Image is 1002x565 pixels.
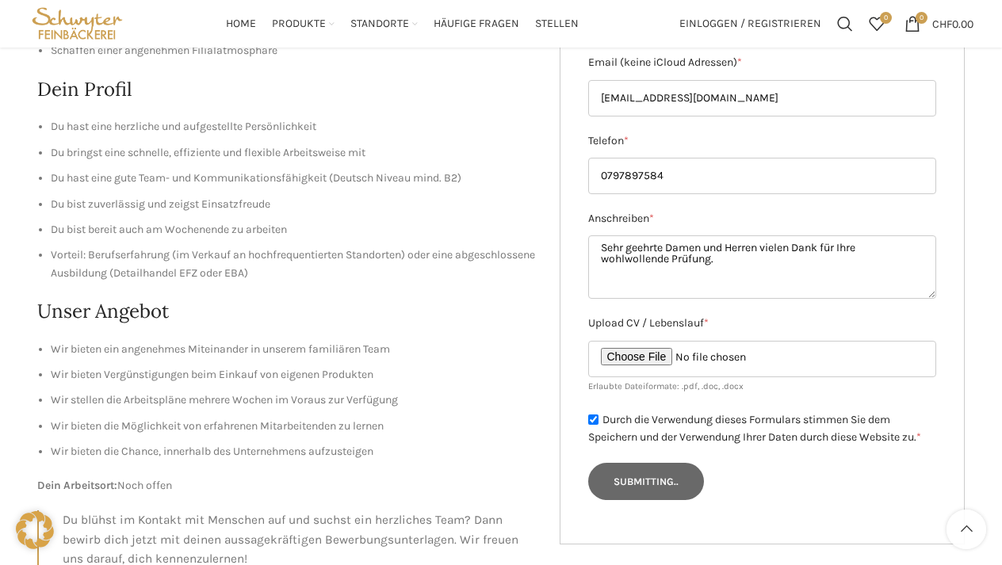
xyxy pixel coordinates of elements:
li: Wir bieten die Möglichkeit von erfahrenen Mitarbeitenden zu lernen [51,418,536,435]
li: Du hast eine gute Team- und Kommunikationsfähigkeit (Deutsch Niveau mind. B2) [51,170,536,187]
a: Häufige Fragen [434,8,519,40]
span: 0 [880,12,892,24]
li: Wir bieten Vergünstigungen beim Einkauf von eigenen Produkten [51,366,536,384]
a: Standorte [350,8,418,40]
a: Einloggen / Registrieren [671,8,829,40]
span: Stellen [535,17,579,32]
li: Wir stellen die Arbeitspläne mehrere Wochen im Voraus zur Verfügung [51,391,536,409]
span: Standorte [350,17,409,32]
label: Upload CV / Lebenslauf [588,315,937,332]
span: Häufige Fragen [434,17,519,32]
a: Site logo [29,16,126,29]
a: Produkte [272,8,335,40]
li: Du hast eine herzliche und aufgestellte Persönlichkeit [51,118,536,136]
input: Submitting.. [588,463,704,501]
span: 0 [916,12,927,24]
a: 0 [861,8,893,40]
p: Noch offen [37,477,536,494]
a: Suchen [829,8,861,40]
span: CHF [932,17,952,30]
label: Durch die Verwendung dieses Formulars stimmen Sie dem Speichern und der Verwendung Ihrer Daten du... [588,413,921,445]
li: Schaffen einer angenehmen Filialatmosphäre [51,42,536,59]
div: Meine Wunschliste [861,8,893,40]
span: Home [226,17,256,32]
a: 0 CHF0.00 [897,8,981,40]
small: Erlaubte Dateiformate: .pdf, .doc, .docx [588,381,744,391]
bdi: 0.00 [932,17,973,30]
span: Einloggen / Registrieren [679,18,821,29]
strong: Dein Arbeitsort: [37,479,117,492]
a: Stellen [535,8,579,40]
div: Main navigation [134,8,671,40]
label: Telefon [588,132,937,150]
a: Home [226,8,256,40]
span: Produkte [272,17,326,32]
a: Scroll to top button [947,510,986,549]
li: Du bist bereit auch am Wochenende zu arbeiten [51,221,536,239]
h2: Dein Profil [37,76,536,103]
li: Vorteil: Berufserfahrung (im Verkauf an hochfrequentierten Standorten) oder eine abgeschlossene A... [51,246,536,282]
li: Du bringst eine schnelle, effiziente und flexible Arbeitsweise mit [51,144,536,162]
label: Email (keine iCloud Adressen) [588,54,937,71]
h2: Unser Angebot [37,298,536,325]
li: Du bist zuverlässig und zeigst Einsatzfreude [51,196,536,213]
li: Wir bieten ein angenehmes Miteinander in unserem familiären Team [51,341,536,358]
label: Anschreiben [588,210,937,227]
li: Wir bieten die Chance, innerhalb des Unternehmens aufzusteigen [51,443,536,460]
